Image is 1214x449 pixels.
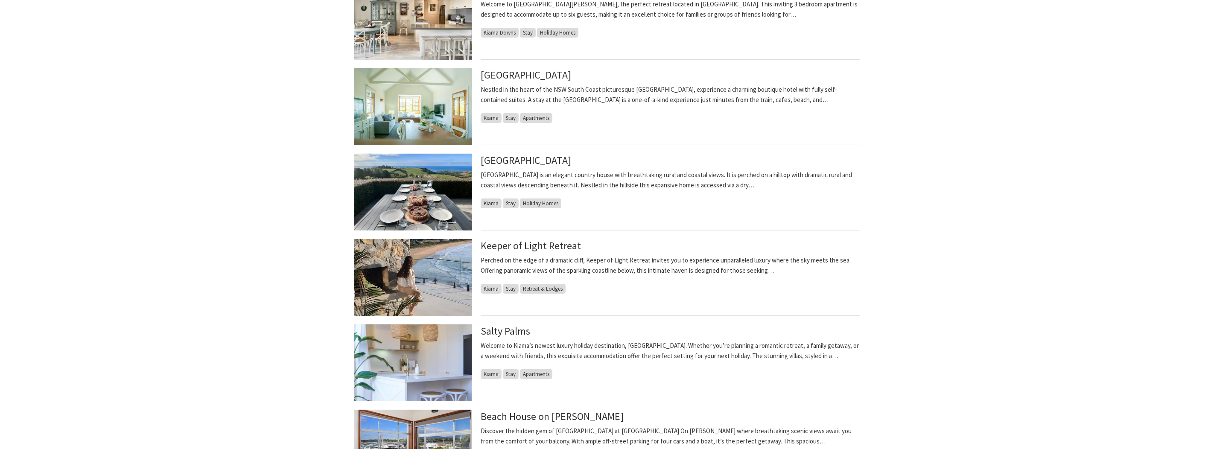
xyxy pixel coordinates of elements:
span: Holiday Homes [520,198,561,208]
span: Stay [503,284,519,294]
a: [GEOGRAPHIC_DATA] [481,68,571,82]
img: Beautiful Gourmet Kitchen to entertain & enjoy [354,324,472,401]
span: Stay [520,28,536,38]
a: Salty Palms [481,324,530,338]
span: Kiama [481,113,502,123]
p: Welcome to Kiama’s newest luxury holiday destination, [GEOGRAPHIC_DATA]. Whether you’re planning ... [481,341,860,361]
span: Kiama [481,198,502,208]
a: Beach House on [PERSON_NAME] [481,410,624,423]
p: Discover the hidden gem of [GEOGRAPHIC_DATA] at [GEOGRAPHIC_DATA] On [PERSON_NAME] where breathta... [481,426,860,446]
p: Nestled in the heart of the NSW South Coast picturesque [GEOGRAPHIC_DATA], experience a charming ... [481,85,860,105]
span: Kiama Downs [481,28,519,38]
span: Kiama [481,284,502,294]
span: Apartments [520,369,552,379]
span: Apartments [520,113,552,123]
p: Perched on the edge of a dramatic cliff, Keeper of Light Retreat invites you to experience unpara... [481,255,860,276]
span: Stay [503,198,519,208]
p: [GEOGRAPHIC_DATA] is an elegant country house with breathtaking rural and coastal views. It is pe... [481,170,860,190]
span: Retreat & Lodges [520,284,566,294]
span: Holiday Homes [537,28,578,38]
span: Stay [503,113,519,123]
a: [GEOGRAPHIC_DATA] [481,154,571,167]
img: lunch with a view [354,154,472,230]
img: Keeper of Light Retreat photo of the balcony [354,239,472,316]
span: Stay [503,369,519,379]
span: Kiama [481,369,502,379]
a: Keeper of Light Retreat [481,239,581,252]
